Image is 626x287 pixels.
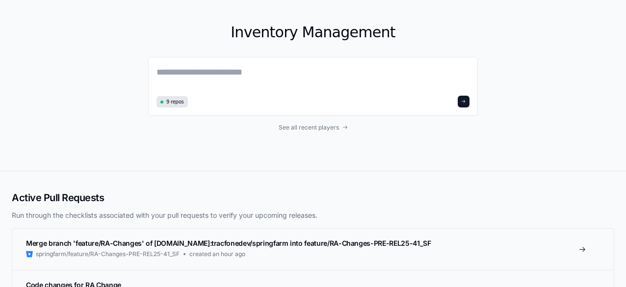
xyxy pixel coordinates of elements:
span: See all recent players [279,124,339,131]
a: Merge branch 'feature/RA-Changes' of [DOMAIN_NAME]:tracfonedev/springfarm into feature/RA-Changes... [12,229,614,270]
span: Merge branch 'feature/RA-Changes' of [DOMAIN_NAME]:tracfonedev/springfarm into feature/RA-Changes... [26,239,431,247]
span: 9 repos [166,98,184,105]
p: Run through the checklists associated with your pull requests to verify your upcoming releases. [12,210,614,220]
span: created an hour ago [189,250,245,258]
span: springfarm/feature/RA-Changes-PRE-REL25-41_SF [36,250,180,258]
h1: Inventory Management [148,24,478,41]
h2: Active Pull Requests [12,191,614,205]
a: See all recent players [148,124,478,131]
